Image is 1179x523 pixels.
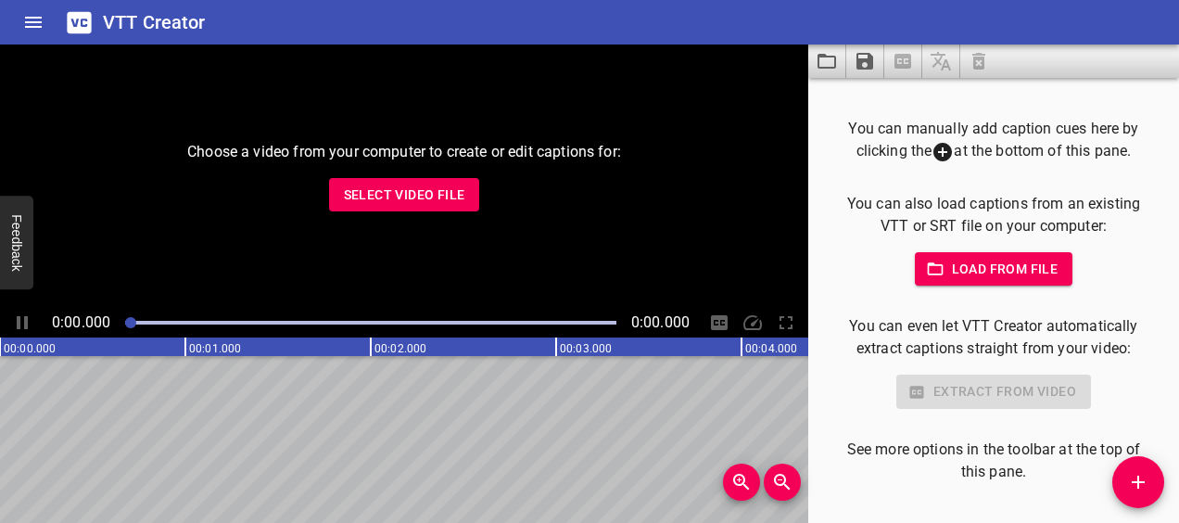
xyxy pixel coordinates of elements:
[374,342,426,355] text: 00:02.000
[1112,456,1164,508] button: Add Cue
[838,439,1149,483] p: See more options in the toolbar at the top of this pane.
[189,342,241,355] text: 00:01.000
[838,193,1149,237] p: You can also load captions from an existing VTT or SRT file on your computer:
[187,141,621,163] p: Choose a video from your computer to create or edit captions for:
[764,464,801,501] button: Zoom Out
[4,342,56,355] text: 00:00.000
[704,308,734,338] div: Hide/Show Captions
[344,184,465,207] span: Select Video File
[745,342,797,355] text: 00:04.000
[915,252,1073,287] button: Load from file
[846,45,884,78] button: Save captions to file
[808,45,846,78] button: Load captions from file
[52,313,110,331] span: Current Time
[771,308,801,338] div: Toggle Full Screen
[854,50,876,72] svg: Save captions to file
[838,315,1149,360] p: You can even let VTT Creator automatically extract captions straight from your video:
[329,178,480,212] button: Select Video File
[922,45,960,78] span: Add some captions below, then you can translate them.
[723,464,760,501] button: Zoom In
[930,258,1059,281] span: Load from file
[103,7,206,37] h6: VTT Creator
[838,118,1149,163] p: You can manually add caption cues here by clicking the at the bottom of this pane.
[816,50,838,72] svg: Load captions from file
[631,313,690,331] span: Video Duration
[738,308,767,338] div: Playback Speed
[884,45,922,78] span: Select a video in the pane to the left, then you can automatically extract captions.
[125,321,616,325] div: Play progress
[560,342,612,355] text: 00:03.000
